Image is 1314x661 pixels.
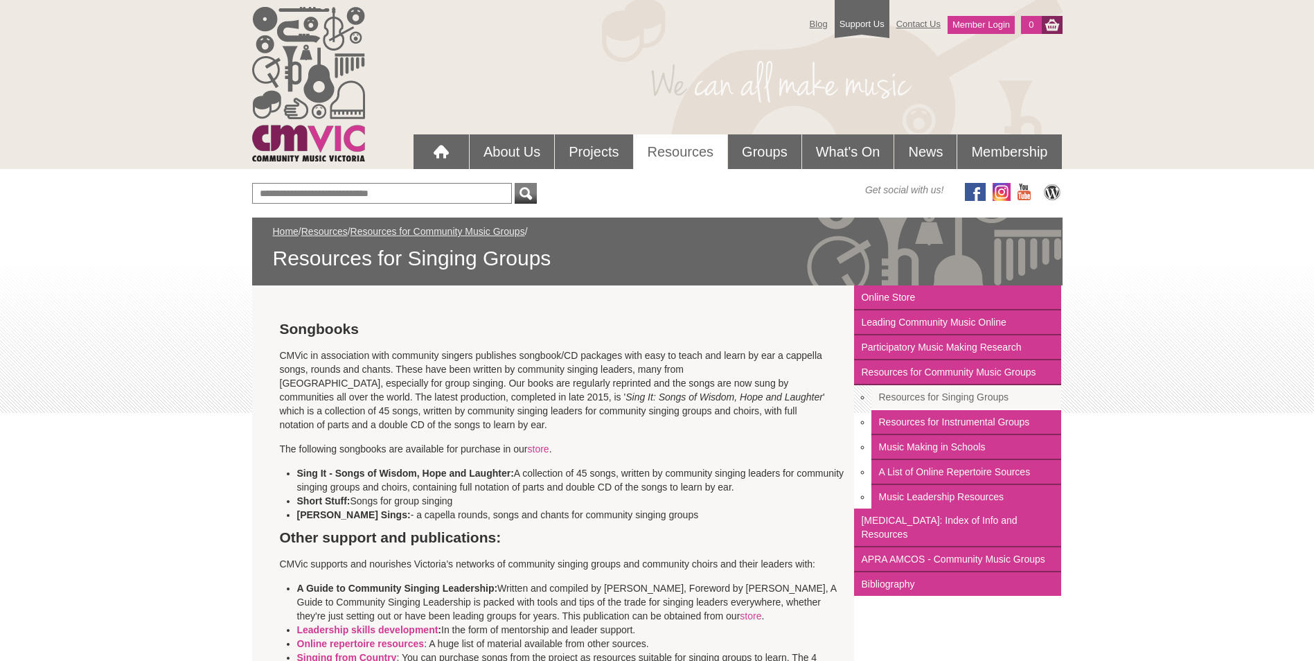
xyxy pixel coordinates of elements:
[297,638,425,649] a: Online repertoire resources
[297,624,438,635] a: Leadership skills development
[993,183,1011,201] img: icon-instagram.png
[297,583,498,594] strong: A Guide to Community Singing Leadership:
[957,134,1061,169] a: Membership
[297,637,844,651] li: : A huge list of material available from other sources.
[871,385,1061,410] a: Resources for Singing Groups
[280,557,827,571] p: CMVic supports and nourishes Victoria’s networks of community singing groups and community choirs...
[1021,16,1041,34] a: 0
[350,226,525,237] a: Resources for Community Music Groups
[871,435,1061,460] a: Music Making in Schools
[889,12,948,36] a: Contact Us
[297,508,844,522] li: - a capella rounds, songs and chants for community singing groups
[803,12,835,36] a: Blog
[297,624,442,635] strong: :
[297,623,844,637] li: In the form of mentorship and leader support.
[894,134,957,169] a: News
[528,443,549,455] a: store
[297,468,514,479] strong: Sing It - Songs of Wisdom, Hope and Laughter:
[273,224,1042,272] div: / / /
[634,134,728,169] a: Resources
[273,226,299,237] a: Home
[625,391,823,403] em: Sing It: Songs of Wisdom, Hope and Laughter
[728,134,801,169] a: Groups
[252,7,365,161] img: cmvic_logo.png
[854,360,1061,385] a: Resources for Community Music Groups
[871,460,1061,485] a: A List of Online Repertoire Sources
[280,442,827,456] p: The following songbooks are available for purchase in our .
[865,183,944,197] span: Get social with us!
[871,410,1061,435] a: Resources for Instrumental Groups
[854,285,1061,310] a: Online Store
[854,335,1061,360] a: Participatory Music Making Research
[280,466,827,547] h3: Other support and publications:
[297,495,350,506] strong: Short Stuff:
[948,16,1015,34] a: Member Login
[854,547,1061,572] a: APRA AMCOS - Community Music Groups
[297,494,844,508] li: Songs for group singing
[273,245,1042,272] span: Resources for Singing Groups
[297,466,844,494] li: A collection of 45 songs, written by community singing leaders for community singing groups and c...
[297,509,411,520] strong: [PERSON_NAME] Sings:
[854,310,1061,335] a: Leading Community Music Online
[740,610,761,622] a: store
[871,485,1061,509] a: Music Leadership Resources
[802,134,894,169] a: What's On
[854,509,1061,547] a: [MEDICAL_DATA]: Index of Info and Resources
[297,581,844,623] li: Written and compiled by [PERSON_NAME], Foreword by [PERSON_NAME], A Guide to Community Singing Le...
[1042,183,1063,201] img: CMVic Blog
[470,134,554,169] a: About Us
[854,572,1061,596] a: Bibliography
[280,320,827,338] h3: Songbooks
[280,349,827,432] p: CMVic in association with community singers publishes songbook/CD packages with easy to teach and...
[301,226,348,237] a: Resources
[555,134,632,169] a: Projects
